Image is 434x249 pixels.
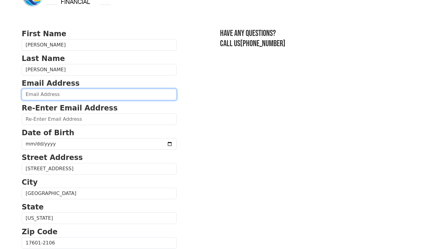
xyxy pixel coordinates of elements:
strong: Last Name [22,54,65,63]
input: Street Address [22,163,177,174]
input: Last Name [22,64,177,75]
strong: Re-Enter Email Address [22,104,118,112]
strong: City [22,178,38,187]
input: Re-Enter Email Address [22,113,177,125]
input: City [22,188,177,199]
input: Email Address [22,89,177,100]
strong: Email Address [22,79,80,88]
input: First Name [22,39,177,51]
h3: Have any questions? [220,28,412,39]
strong: First Name [22,30,66,38]
strong: Date of Birth [22,129,74,137]
strong: Street Address [22,153,83,162]
input: Zip Code [22,237,177,249]
a: [PHONE_NUMBER] [240,39,285,49]
h3: Call us [220,39,412,49]
strong: State [22,203,44,211]
strong: Zip Code [22,228,58,236]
